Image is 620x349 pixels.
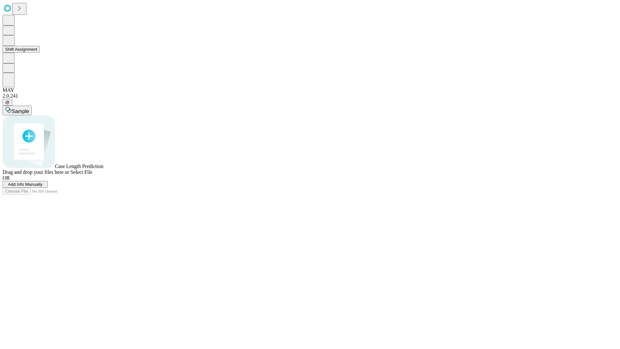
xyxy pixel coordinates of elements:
[3,181,48,188] button: Add Info Manually
[3,46,40,53] button: Shift Assignment
[3,106,32,115] button: Sample
[70,169,92,175] span: Select File
[8,182,43,187] span: Add Info Manually
[5,100,10,105] span: @
[12,109,29,114] span: Sample
[55,164,103,169] span: Case Length Prediction
[3,99,12,106] button: @
[3,175,10,181] span: OR
[3,169,69,175] span: Drag and drop your files here or
[3,93,617,99] div: 2.0.241
[3,87,617,93] div: MAY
